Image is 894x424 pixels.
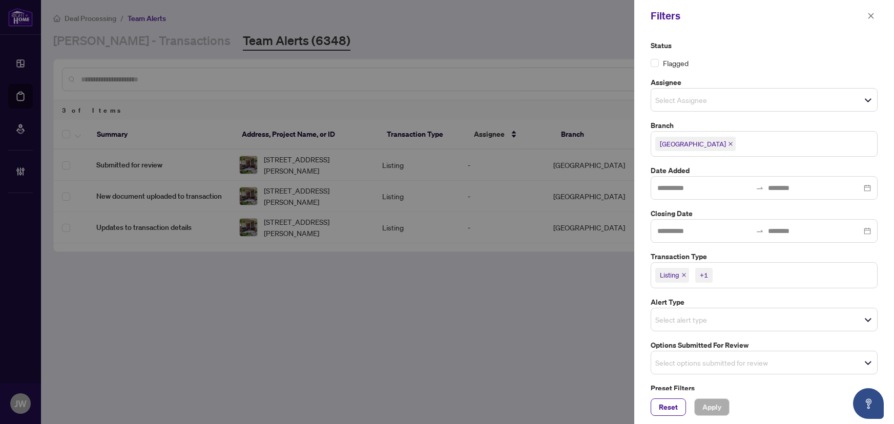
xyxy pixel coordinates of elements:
span: [GEOGRAPHIC_DATA] [660,139,726,149]
span: close [867,12,875,19]
span: close [728,141,733,146]
span: Listing [655,268,689,282]
span: Reset [659,399,678,415]
span: close [681,272,687,278]
span: Listing [660,270,679,280]
label: Assignee [651,77,878,88]
label: Branch [651,120,878,131]
label: Alert Type [651,296,878,308]
span: Durham [655,137,736,151]
label: Options Submitted for Review [651,340,878,351]
span: swap-right [756,184,764,192]
button: Apply [694,398,730,416]
label: Status [651,40,878,51]
label: Closing Date [651,208,878,219]
div: Filters [651,8,864,24]
button: Open asap [853,388,884,419]
label: Transaction Type [651,251,878,262]
span: to [756,227,764,235]
span: swap-right [756,227,764,235]
div: +1 [700,270,708,280]
label: Date Added [651,165,878,176]
span: to [756,184,764,192]
span: Flagged [663,57,689,69]
button: Reset [651,398,686,416]
label: Preset Filters [651,383,878,394]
